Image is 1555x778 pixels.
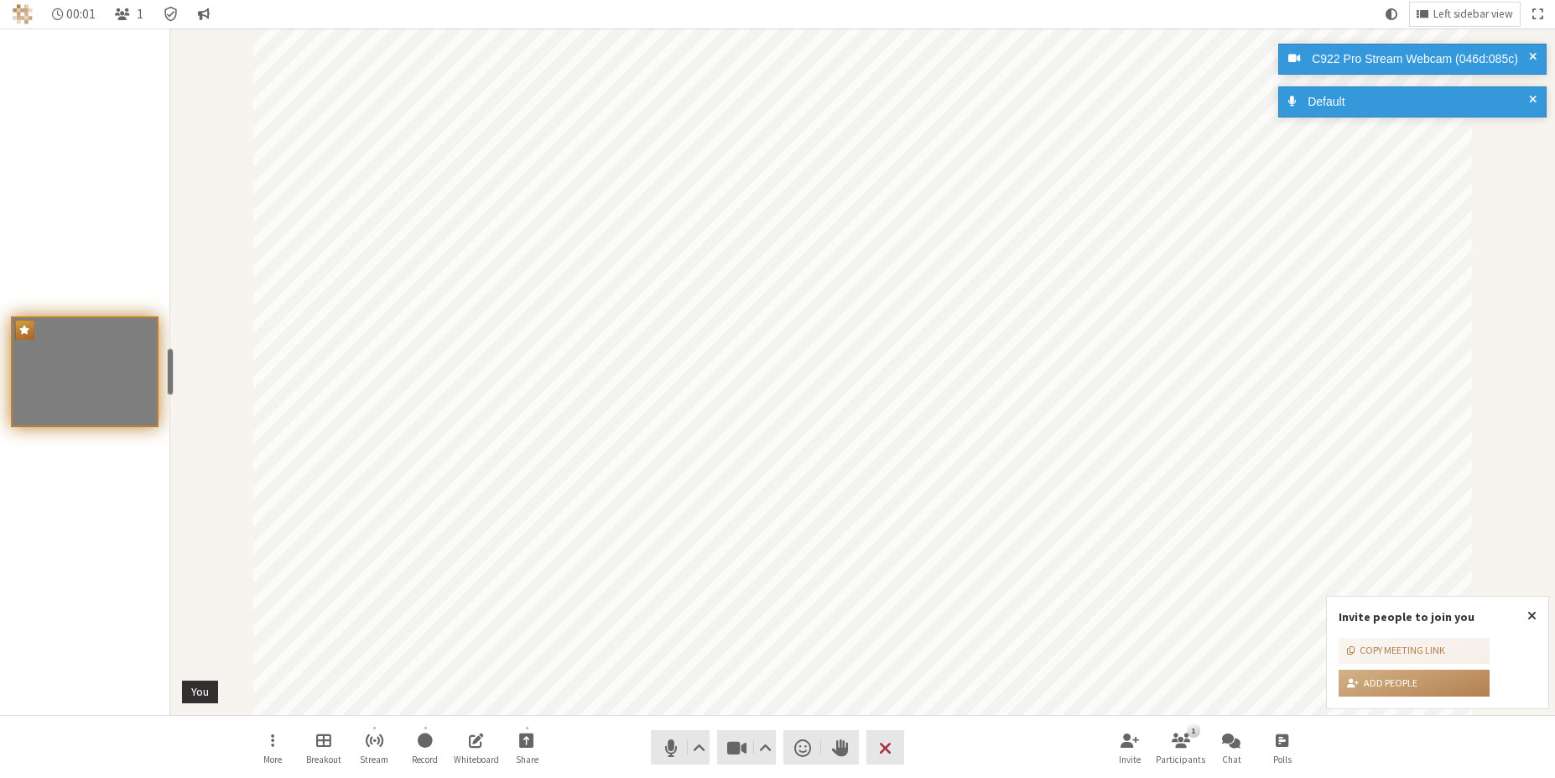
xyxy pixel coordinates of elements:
span: Invite [1119,755,1141,765]
button: Open shared whiteboard [453,725,500,770]
div: C922 Pro Stream Webcam (046d:085c) [1306,50,1535,68]
span: Chat [1222,755,1241,765]
button: Invite participants (Alt+I) [1106,725,1153,770]
section: Participant [170,29,1555,715]
span: Stream [360,755,388,765]
span: Share [516,755,538,765]
button: Open participant list [108,3,150,26]
button: Open poll [1259,725,1306,770]
div: Timer [45,3,103,26]
button: Mute (Alt+A) [651,730,710,765]
span: Participants [1156,755,1205,765]
button: Add people [1339,670,1490,697]
button: Using system theme [1379,3,1404,26]
button: Copy meeting link [1339,638,1490,665]
span: Whiteboard [454,755,499,765]
span: 00:01 [66,7,96,21]
div: Copy meeting link [1347,643,1445,658]
div: 1 [1187,723,1199,737]
span: More [263,755,282,765]
img: Iotum [13,4,33,24]
span: Left sidebar view [1433,8,1513,21]
button: Change layout [1410,3,1520,26]
button: Raise hand [821,730,859,765]
div: You [185,683,215,701]
button: Open chat [1208,725,1255,770]
button: Conversation [191,3,216,26]
button: Open participant list [1157,725,1204,770]
button: Fullscreen [1526,3,1549,26]
button: Start recording [402,725,449,770]
span: Record [412,755,438,765]
button: Start sharing [503,725,550,770]
span: Breakout [306,755,341,765]
button: Open menu [249,725,296,770]
div: resize [167,348,174,395]
div: Default [1302,93,1535,111]
button: Close popover [1516,597,1548,635]
button: Video setting [755,730,776,765]
button: Send a reaction [783,730,821,765]
span: Polls [1273,755,1292,765]
label: Invite people to join you [1339,609,1474,624]
div: Meeting details Encryption enabled [156,3,185,26]
button: Manage Breakout Rooms [300,725,347,770]
button: End or leave meeting [866,730,904,765]
span: 1 [137,7,143,21]
button: Start streaming [351,725,398,770]
button: Audio settings [688,730,709,765]
button: Stop video (Alt+V) [717,730,776,765]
